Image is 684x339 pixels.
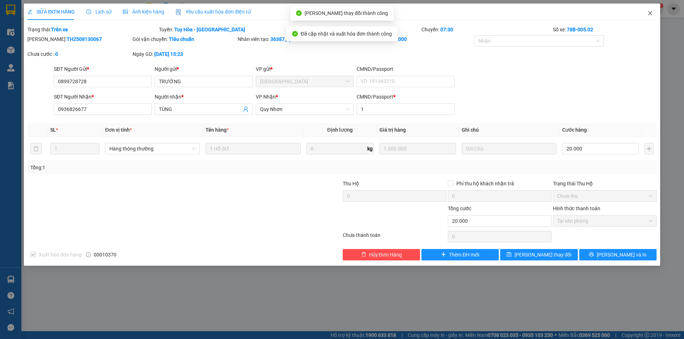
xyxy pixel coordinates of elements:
div: Chưa thanh toán [342,231,447,244]
input: 0 [379,143,456,154]
span: [PERSON_NAME] và In [597,251,647,259]
div: Người nhận [155,93,253,101]
button: delete [30,143,42,154]
span: 00010370 [94,251,116,259]
div: Trạng thái: [27,26,158,33]
span: VP Nhận [256,94,276,100]
span: Cước hàng [562,127,587,133]
span: Hàng thông thường [109,143,196,154]
input: Ghi Chú [462,143,556,154]
div: Ngày GD: [133,50,236,58]
span: check-circle [292,31,298,37]
div: VP gửi [256,65,354,73]
input: VD: Bàn, Ghế [206,143,300,154]
span: Tổng cước [448,206,471,211]
b: Tuy Hòa - [GEOGRAPHIC_DATA] [174,27,245,32]
div: [PERSON_NAME]: [27,35,131,43]
span: Giá trị hàng [379,127,406,133]
span: Đã cập nhật và xuất hóa đơn thành công [301,31,392,37]
span: [PERSON_NAME] thay đổi [514,251,571,259]
span: close [647,10,653,16]
span: printer [589,252,594,258]
b: TH2508130067 [67,36,102,42]
span: Lịch sử [86,9,112,15]
div: Cước rồi : [369,35,473,43]
span: delete [361,252,366,258]
span: info-circle [86,252,91,257]
button: plusThêm ĐH mới [421,249,499,260]
span: picture [123,9,128,14]
span: [PERSON_NAME] thay đổi thành công [305,10,388,16]
span: Hủy Đơn Hàng [369,251,402,259]
div: CMND/Passport [357,93,455,101]
div: Tổng: 1 [30,164,264,171]
span: user-add [243,106,249,112]
div: CMND/Passport [357,65,455,73]
span: Yêu cầu xuất hóa đơn điện tử [176,9,251,15]
div: Chưa cước : [27,50,131,58]
span: Tuy Hòa [260,76,349,87]
b: 07:30 [440,27,453,32]
div: SĐT Người Nhận [54,93,152,101]
div: Trạng thái Thu Hộ [553,180,657,187]
div: Tuyến: [158,26,290,33]
b: 20.000 [391,36,407,42]
b: Trên xe [51,27,68,32]
span: Thu Hộ [343,181,359,186]
img: icon [176,9,181,15]
span: SL [50,127,56,133]
span: Đơn vị tính [105,127,132,133]
span: edit [27,9,32,14]
div: Nhân viên tạo: [238,35,368,43]
th: Ghi chú [459,123,559,137]
div: Gói vận chuyển: [133,35,236,43]
span: Tại văn phòng [557,216,652,226]
span: check-circle [296,10,302,16]
span: Ảnh kiện hàng [123,9,164,15]
span: Phí thu hộ khách nhận trả [454,180,517,187]
div: Số xe: [552,26,657,33]
button: printer[PERSON_NAME] và In [579,249,657,260]
span: Quy Nhơn [260,104,349,115]
b: 78B-005.02 [567,27,593,32]
div: Chuyến: [421,26,552,33]
b: 36387_vpth8.mocthao [270,36,321,42]
span: SỬA ĐƠN HÀNG [27,9,75,15]
span: save [507,252,512,258]
span: Định lượng [327,127,353,133]
div: SĐT Người Gửi [54,65,152,73]
button: save[PERSON_NAME] thay đổi [500,249,577,260]
span: Thêm ĐH mới [449,251,479,259]
button: plus [644,143,654,154]
span: Xuất hóa đơn hàng [36,251,84,259]
b: Tiêu chuẩn [169,36,194,42]
span: kg [367,143,374,154]
button: Close [640,4,660,23]
span: Chưa thu [557,191,652,201]
div: Ngày: [290,26,421,33]
button: deleteHủy Đơn Hàng [343,249,420,260]
span: Tên hàng [206,127,229,133]
div: Người gửi [155,65,253,73]
span: clock-circle [86,9,91,14]
b: 0 [55,51,58,57]
b: [DATE] 15:23 [154,51,183,57]
span: plus [441,252,446,258]
label: Hình thức thanh toán [553,206,600,211]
